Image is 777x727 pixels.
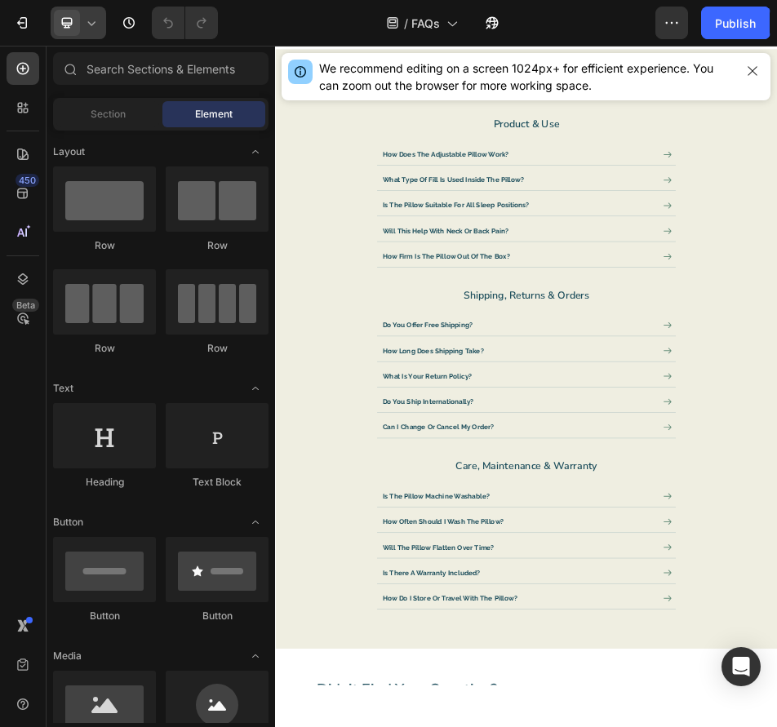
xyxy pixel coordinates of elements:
[53,649,82,663] span: Media
[166,475,269,490] div: Text Block
[209,378,455,397] p: will this help with neck or back pain?
[91,107,126,122] span: Section
[53,381,73,396] span: Text
[53,52,269,85] input: Search Sections & Elements
[53,475,156,490] div: Heading
[53,341,156,356] div: Row
[16,174,39,187] div: 450
[209,328,495,348] p: is the pillow suitable for all sleep positions?
[195,107,233,122] span: Element
[245,86,735,125] h1: frequently asked questions
[242,509,269,535] span: Toggle open
[242,139,269,165] span: Toggle open
[242,643,269,669] span: Toggle open
[12,299,39,312] div: Beta
[166,341,269,356] div: Row
[701,7,770,39] button: Publish
[275,32,777,685] iframe: Design area
[166,609,269,623] div: Button
[721,647,761,686] div: Open Intercom Messenger
[209,228,455,248] p: how does the adjustable pillow work?
[209,428,458,447] p: how firm is the pillow out of the box?
[53,609,156,623] div: Button
[166,238,269,253] div: Row
[242,375,269,401] span: Toggle open
[209,562,384,582] p: do you offer free shipping?
[404,15,408,32] span: /
[209,612,406,632] p: how long does shipping take?
[411,15,440,32] span: FAQs
[715,15,756,32] div: Publish
[53,144,85,159] span: Layout
[53,238,156,253] div: Row
[209,662,384,681] p: what is your return policy?
[209,278,485,298] p: what type of fill is used inside the pillow?
[319,60,735,94] div: We recommend editing on a screen 1024px+ for efficient experience. You can zoom out the browser f...
[53,515,83,530] span: Button
[152,7,218,39] div: Undo/Redo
